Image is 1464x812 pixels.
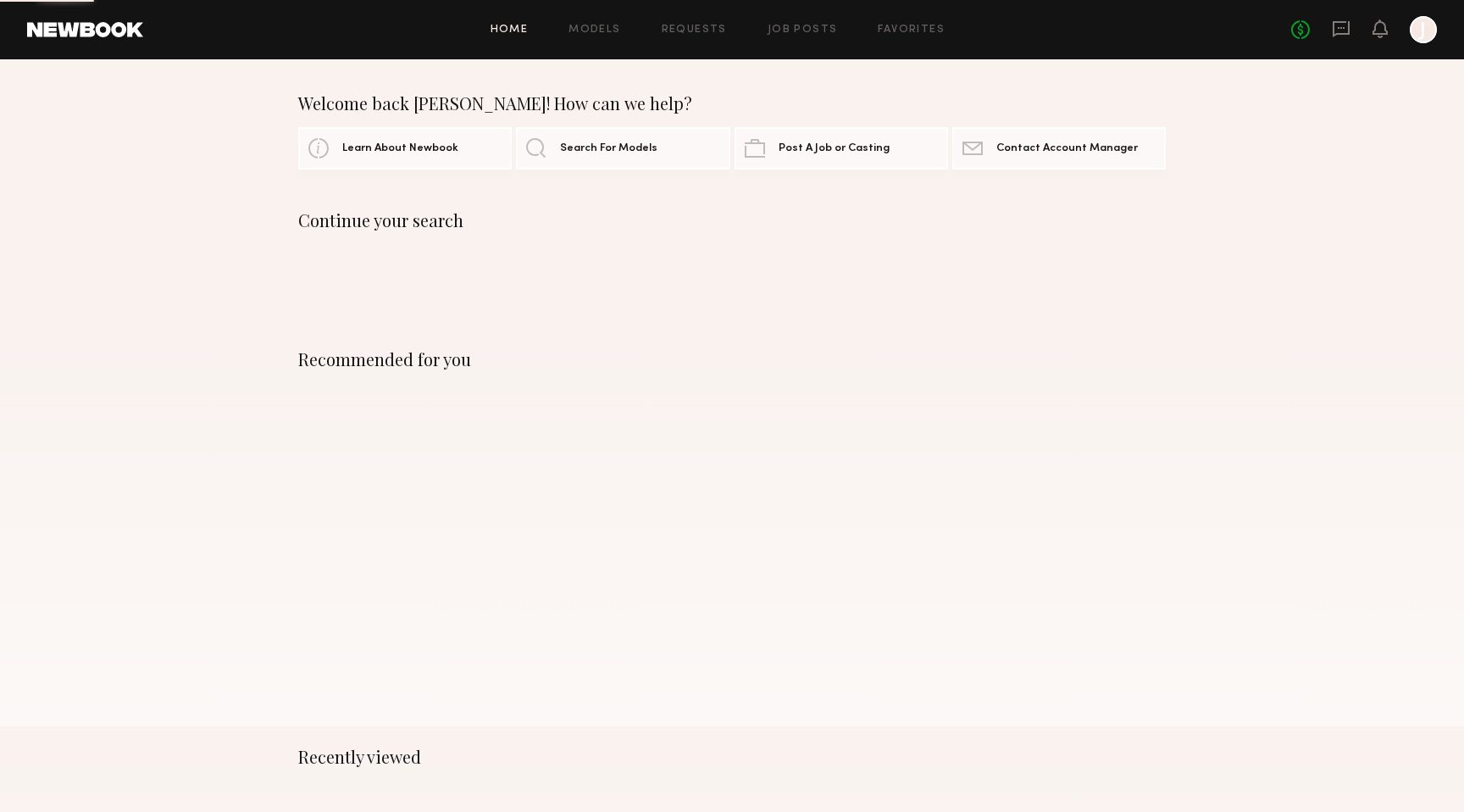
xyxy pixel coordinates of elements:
a: Requests [662,25,727,36]
span: Post A Job or Casting [779,143,890,154]
a: Favorites [878,25,945,36]
div: Welcome back [PERSON_NAME]! How can we help? [298,93,1166,114]
div: Recently viewed [298,747,1166,767]
div: Continue your search [298,210,1166,231]
div: Recommended for you [298,349,1166,370]
span: Search For Models [560,143,657,154]
a: J [1410,16,1437,43]
a: Models [568,25,620,36]
a: Contact Account Manager [952,127,1166,170]
a: Job Posts [768,25,838,36]
a: Search For Models [516,127,729,170]
a: Post A Job or Casting [735,127,948,170]
a: Home [491,25,529,36]
span: Contact Account Manager [996,143,1138,154]
span: Learn About Newbook [342,143,458,154]
a: Learn About Newbook [298,127,512,170]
